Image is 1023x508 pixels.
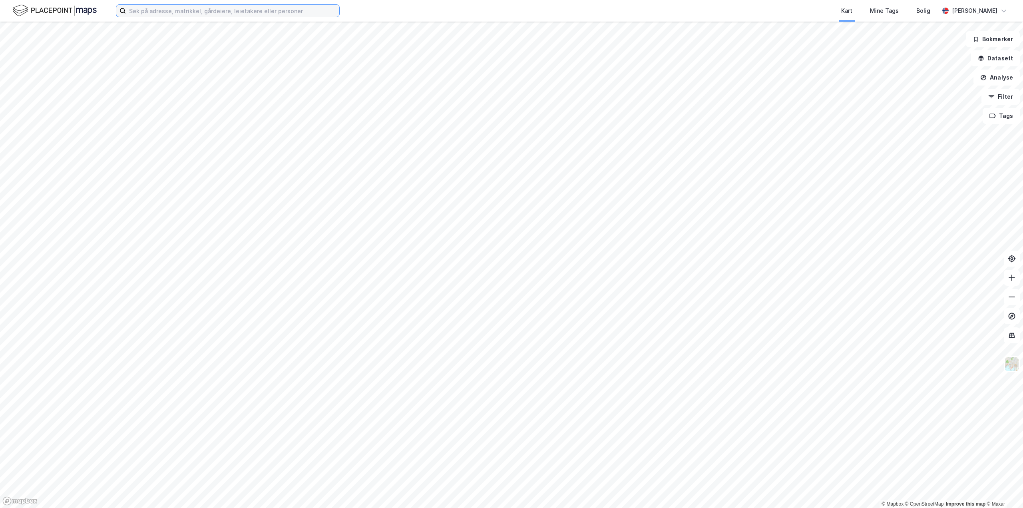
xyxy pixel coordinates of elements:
div: Mine Tags [870,6,899,16]
button: Tags [983,108,1020,124]
a: Mapbox homepage [2,496,38,506]
img: logo.f888ab2527a4732fd821a326f86c7f29.svg [13,4,97,18]
a: Mapbox [882,501,904,507]
input: Søk på adresse, matrikkel, gårdeiere, leietakere eller personer [126,5,339,17]
button: Bokmerker [966,31,1020,47]
iframe: Chat Widget [983,470,1023,508]
a: Improve this map [946,501,985,507]
a: OpenStreetMap [905,501,944,507]
div: Bolig [916,6,930,16]
div: Kart [841,6,852,16]
button: Datasett [971,50,1020,66]
div: Kontrollprogram for chat [983,470,1023,508]
div: [PERSON_NAME] [952,6,997,16]
img: Z [1004,357,1019,372]
button: Filter [981,89,1020,105]
button: Analyse [973,70,1020,86]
